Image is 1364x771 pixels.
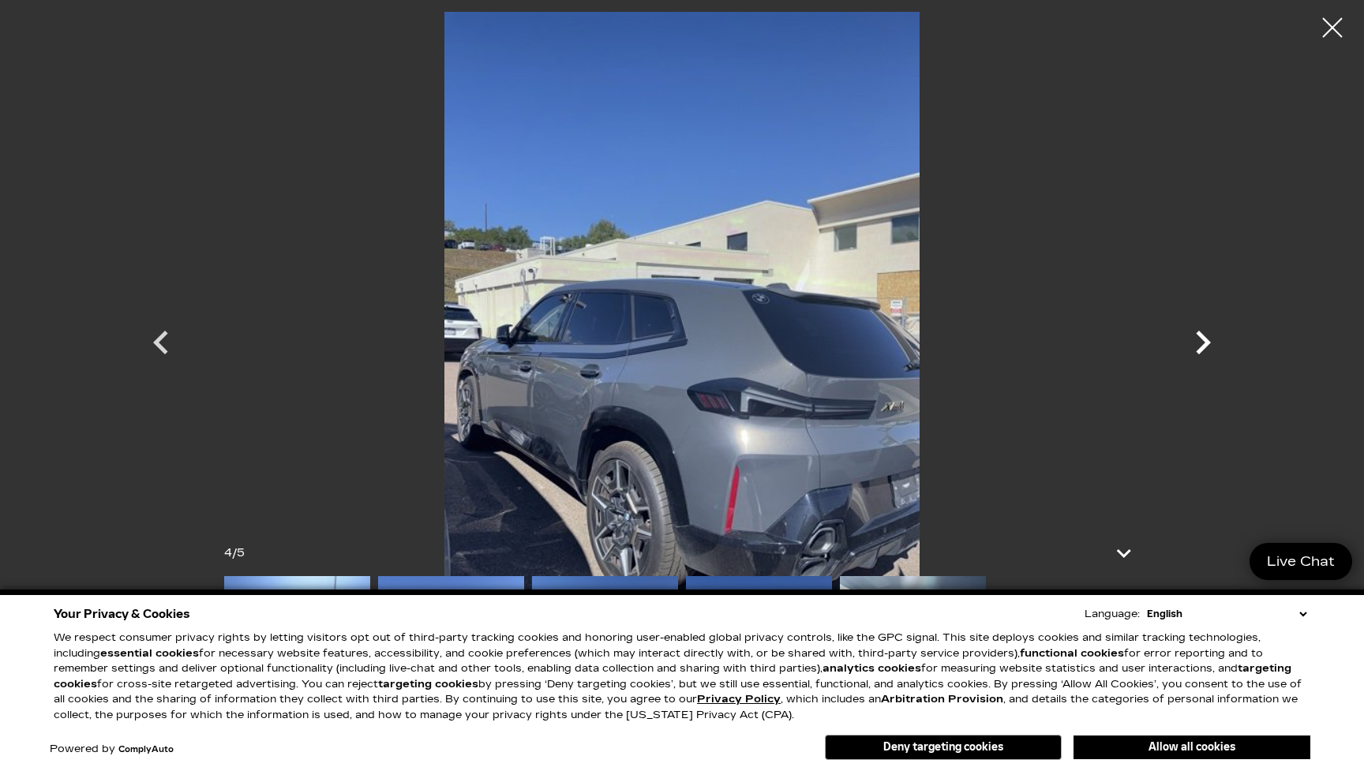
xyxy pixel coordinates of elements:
img: Used 2023 BMW NA image 2 [378,576,524,771]
button: Deny targeting cookies [825,735,1062,760]
div: Language: [1085,609,1140,619]
span: 5 [237,546,245,560]
strong: Arbitration Provision [881,693,1003,706]
span: Your Privacy & Cookies [54,603,190,625]
p: We respect consumer privacy rights by letting visitors opt out of third-party tracking cookies an... [54,631,1310,723]
img: Used 2023 BMW NA image 5 [840,576,986,771]
img: Used 2023 BMW NA image 3 [532,576,678,771]
div: / [224,542,245,564]
div: Next [1179,311,1227,382]
select: Language Select [1143,606,1310,622]
img: Used 2023 BMW NA image 4 [208,12,1156,645]
div: Powered by [50,744,174,754]
u: Privacy Policy [697,693,781,706]
div: Previous [137,311,185,382]
strong: functional cookies [1020,647,1124,660]
strong: analytics cookies [823,662,921,675]
strong: targeting cookies [54,662,1291,691]
a: Live Chat [1250,543,1352,580]
a: ComplyAuto [118,745,174,754]
button: Allow all cookies [1074,735,1310,759]
span: 4 [224,546,232,560]
strong: targeting cookies [378,678,478,691]
img: Used 2023 BMW NA image 4 [686,576,832,771]
img: Used 2023 BMW NA image 1 [224,576,370,771]
span: Live Chat [1259,552,1343,571]
strong: essential cookies [100,647,199,660]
